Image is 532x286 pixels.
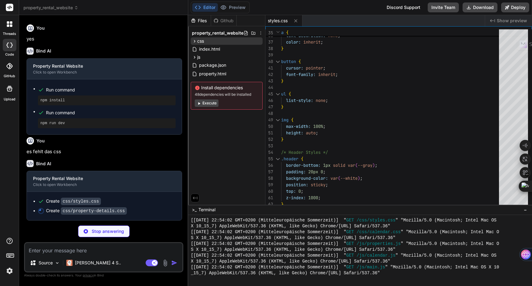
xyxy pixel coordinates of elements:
[396,217,497,223] span: " "Mozilla/5.0 (Macintosh; Intel Mac OS
[39,260,53,266] p: Source
[340,175,358,181] span: --white
[4,97,15,102] label: Upload
[303,39,321,45] span: inherit
[357,264,385,270] span: /js/main.js
[274,91,282,97] div: Click to collapse the range.
[281,78,284,84] span: }
[197,38,204,44] span: css
[281,91,286,97] span: ul
[346,264,354,270] span: GET
[265,149,273,156] div: 54
[286,130,303,136] span: height:
[265,188,273,195] div: 60
[330,175,338,181] span: var
[4,266,15,276] img: settings
[326,98,328,103] span: ;
[286,169,306,175] span: padding:
[265,195,273,201] div: 61
[357,241,401,247] span: /js/properties.js
[188,18,211,24] div: Files
[33,182,166,187] div: Click to open Workbench
[265,65,273,71] div: 41
[281,137,284,142] span: }
[301,188,303,194] span: ;
[265,71,273,78] div: 42
[333,162,345,168] span: solid
[265,110,273,117] div: 48
[27,148,182,155] p: es fehlt das css
[316,130,318,136] span: ;
[286,188,296,194] span: top:
[27,36,182,43] p: yes
[195,92,259,97] span: 48 dependencies will be installed
[265,58,273,65] div: 40
[23,5,78,11] span: property_rental_website
[46,110,176,116] span: Run command
[357,217,396,223] span: /css/styles.css
[401,241,499,247] span: " "Mozilla/5.0 (Macintosh; Intel Mac O
[522,205,528,215] button: −
[385,264,499,270] span: " "Mozilla/5.0 (Macintosh; Intel Mac OS X 10
[289,91,291,97] span: {
[66,260,73,266] img: Claude 4 Sonnet
[195,99,218,107] button: Execute
[306,65,323,71] span: pointer
[286,175,328,181] span: background-color:
[318,72,335,77] span: inherit
[281,149,328,155] span: /* Header Styles */
[265,156,273,162] div: 55
[195,85,259,91] span: Install dependencies
[191,229,346,235] span: [[DATE] 22:54:02 GMT+0200 (Mitteleuropäische Sommerzeit)] "
[323,65,326,71] span: ;
[191,270,380,276] span: _15_7) AppleWebKit/537.36 (KHTML, like Gecko) Chrome/[URL] Safari/537.36"
[281,201,284,207] span: }
[357,229,401,235] span: /css/calendar.css
[298,188,301,194] span: 0
[198,70,227,78] span: property.html
[36,25,45,31] h6: You
[346,217,354,223] span: GET
[33,63,166,69] div: Property Rental Website
[358,175,360,181] span: )
[323,169,326,175] span: ;
[265,162,273,169] div: 56
[265,30,273,36] span: 35
[265,117,273,123] div: 49
[46,198,101,204] div: Create
[281,104,284,110] span: }
[286,98,313,103] span: list-style:
[4,74,15,79] label: GitHub
[313,124,323,129] span: 100%
[326,182,328,187] span: ;
[27,171,172,191] button: Property Rental WebsiteClick to open Workbench
[192,3,218,12] button: Editor
[171,260,177,266] img: icon
[355,162,358,168] span: (
[274,117,282,123] div: Click to collapse the range.
[286,124,311,129] span: max-width:
[428,2,459,12] button: Invite Team
[463,2,497,12] button: Download
[311,182,326,187] span: sticky
[383,2,424,12] div: Discord Support
[265,39,273,45] div: 37
[265,136,273,143] div: 52
[308,195,318,200] span: 1000
[36,161,51,167] h6: Bind AI
[281,117,289,123] span: img
[265,78,273,84] div: 43
[265,97,273,104] div: 46
[83,273,94,277] span: privacy
[321,39,323,45] span: ;
[346,229,354,235] span: GET
[372,162,375,168] span: )
[198,45,221,53] span: index.html
[286,162,321,168] span: border-bottom:
[286,195,306,200] span: z-index:
[33,175,166,182] div: Property Rental Website
[211,18,236,24] div: Github
[191,264,346,270] span: [[DATE] 22:54:02 GMT+0200 (Mitteleuropäische Sommerzeit)] "
[501,2,529,12] button: Deploy
[27,59,172,79] button: Property Rental WebsiteClick to open Workbench
[298,59,301,64] span: {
